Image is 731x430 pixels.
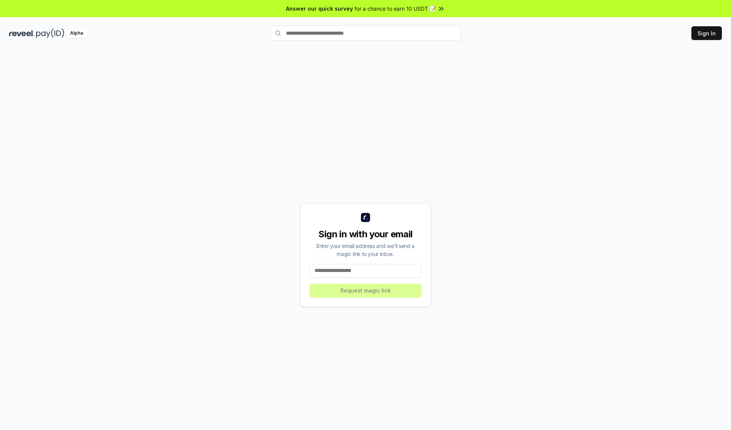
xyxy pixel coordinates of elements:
div: Alpha [66,29,87,38]
button: Sign In [691,26,722,40]
img: pay_id [36,29,64,38]
span: for a chance to earn 10 USDT 📝 [354,5,436,13]
img: reveel_dark [9,29,35,38]
img: logo_small [361,213,370,222]
div: Sign in with your email [310,228,421,240]
div: Enter your email address and we’ll send a magic link to your inbox. [310,242,421,258]
span: Answer our quick survey [286,5,353,13]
